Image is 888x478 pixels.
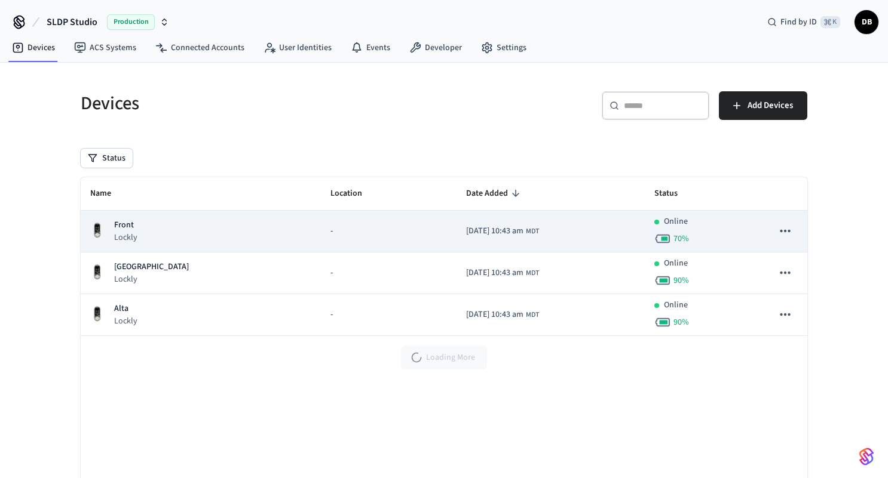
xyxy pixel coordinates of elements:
span: Name [90,184,127,203]
h5: Devices [81,91,437,116]
a: ACS Systems [65,37,146,58]
a: Settings [471,37,536,58]
div: America/Denver [466,267,539,279]
span: 90 % [673,316,689,328]
p: Alta [114,303,137,315]
span: DB [856,11,877,33]
button: Add Devices [719,91,807,120]
span: Date Added [466,184,523,203]
button: Status [81,149,133,168]
p: Front [114,219,137,232]
div: America/Denver [466,309,539,321]
span: MDT [526,310,539,320]
span: - [330,267,333,279]
a: Developer [400,37,471,58]
div: America/Denver [466,225,539,238]
span: Add Devices [748,98,793,113]
span: MDT [526,226,539,237]
p: Lockly [114,315,137,327]
button: DB [855,10,878,34]
div: Find by ID⌘ K [758,11,850,33]
p: Lockly [114,232,137,243]
p: Online [664,299,688,312]
span: [DATE] 10:43 am [466,225,523,238]
p: [GEOGRAPHIC_DATA] [114,261,189,273]
p: Online [664,215,688,228]
span: Production [107,14,155,30]
span: MDT [526,268,539,279]
table: sticky table [81,177,807,336]
span: ⌘ K [820,16,840,28]
span: Status [654,184,693,203]
img: Lockly Vision Lock, Front [90,306,105,323]
span: Find by ID [780,16,817,28]
span: [DATE] 10:43 am [466,267,523,279]
span: 70 % [673,233,689,245]
span: - [330,309,333,321]
p: Lockly [114,273,189,285]
a: Connected Accounts [146,37,254,58]
a: Events [341,37,400,58]
p: Online [664,257,688,270]
img: Lockly Vision Lock, Front [90,222,105,239]
span: 90 % [673,275,689,286]
span: [DATE] 10:43 am [466,309,523,321]
a: Devices [2,37,65,58]
img: Lockly Vision Lock, Front [90,264,105,281]
span: SLDP Studio [47,15,97,29]
span: Location [330,184,378,203]
span: - [330,225,333,238]
a: User Identities [254,37,341,58]
img: SeamLogoGradient.69752ec5.svg [859,447,874,466]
